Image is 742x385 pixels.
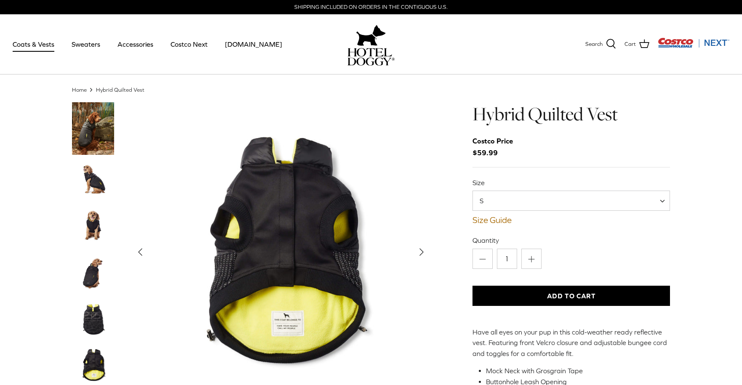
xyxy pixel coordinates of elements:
[585,40,603,49] span: Search
[472,286,670,306] button: Add to Cart
[96,86,144,93] a: Hybrid Quilted Vest
[412,243,431,261] button: Next
[472,236,670,245] label: Quantity
[5,30,62,58] a: Coats & Vests
[347,23,395,66] a: hoteldoggy.com hoteldoggycom
[64,30,108,58] a: Sweaters
[110,30,161,58] a: Accessories
[472,191,670,211] span: S
[472,135,521,158] span: $59.99
[625,39,649,50] a: Cart
[472,102,670,126] h1: Hybrid Quilted Vest
[72,86,670,94] nav: Breadcrumbs
[131,243,149,261] button: Previous
[72,205,114,247] a: Thumbnail Link
[472,327,670,359] p: Have all eyes on your pup in this cold-weather ready reflective vest. Featuring front Velcro clos...
[486,366,663,377] li: Mock Neck with Grosgrain Tape
[72,102,114,155] a: Thumbnail Link
[163,30,215,58] a: Costco Next
[347,48,395,66] img: hoteldoggycom
[658,43,729,49] a: Visit Costco Next
[472,135,513,147] div: Costco Price
[356,23,386,48] img: hoteldoggy.com
[72,298,114,340] a: Thumbnail Link
[585,39,616,50] a: Search
[473,196,500,205] span: S
[217,30,290,58] a: [DOMAIN_NAME]
[625,40,636,49] span: Cart
[472,178,670,187] label: Size
[497,249,517,269] input: Quantity
[72,159,114,201] a: Thumbnail Link
[472,215,670,225] a: Size Guide
[658,37,729,48] img: Costco Next
[72,86,87,93] a: Home
[72,252,114,294] a: Thumbnail Link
